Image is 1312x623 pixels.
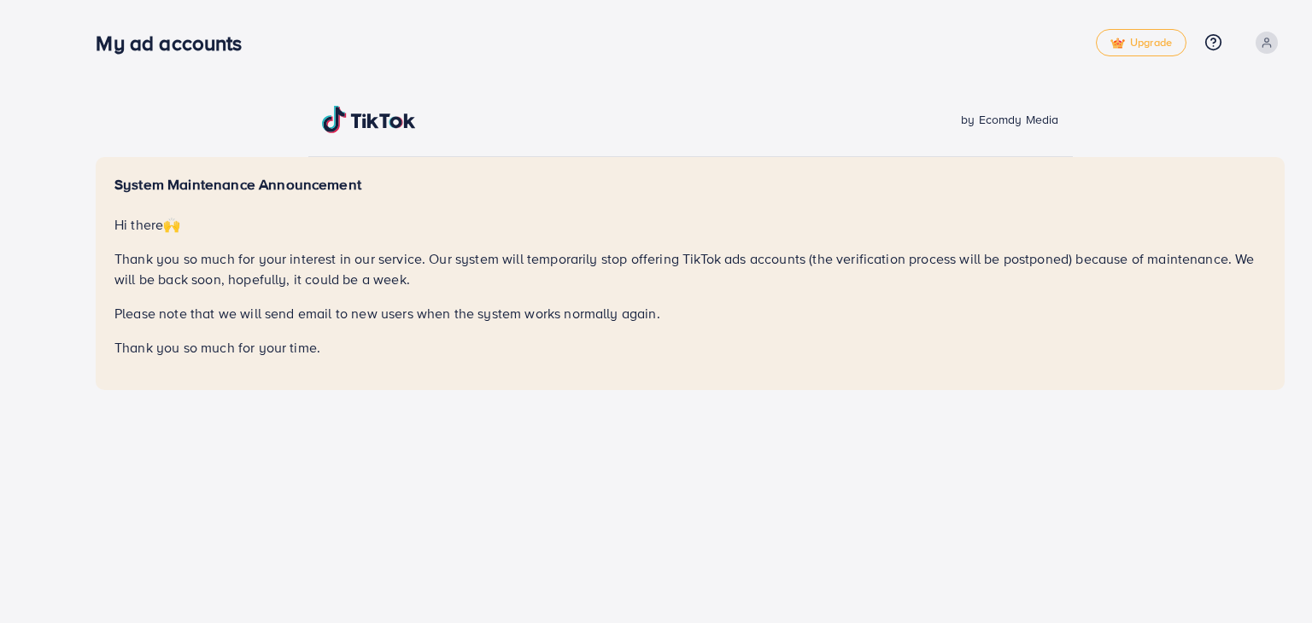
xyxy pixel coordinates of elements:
p: Hi there [114,214,1266,235]
p: Thank you so much for your interest in our service. Our system will temporarily stop offering Tik... [114,248,1266,289]
h3: My ad accounts [96,31,255,55]
img: tick [1110,38,1125,49]
h5: System Maintenance Announcement [114,176,1266,194]
span: 🙌 [163,215,180,234]
p: Please note that we will send email to new users when the system works normally again. [114,303,1266,323]
span: Upgrade [1110,37,1172,49]
span: by Ecomdy Media [961,111,1058,128]
p: Thank you so much for your time. [114,337,1266,358]
img: TikTok [322,106,416,133]
a: tickUpgrade [1096,29,1186,56]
